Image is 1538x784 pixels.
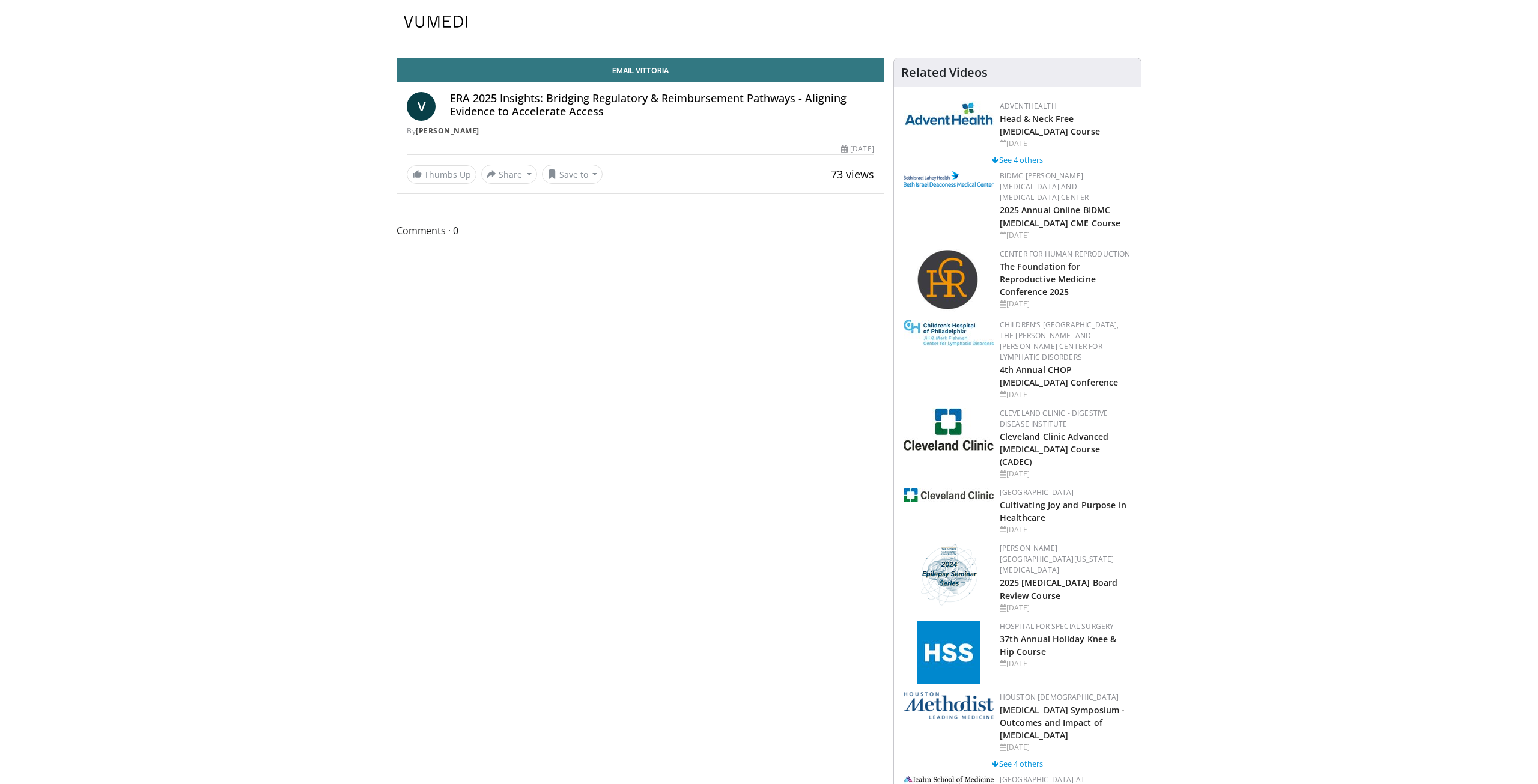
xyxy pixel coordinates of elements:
[917,249,980,312] img: c058e059-5986-4522-8e32-16b7599f4943.png.150x105_q85_autocrop_double_scale_upscale_version-0.2.png
[407,92,436,121] a: V
[1000,431,1109,467] a: Cleveland Clinic Advanced [MEDICAL_DATA] Course (CADEC)
[397,223,884,239] span: Comments 0
[904,101,994,126] img: 5c3c682d-da39-4b33-93a5-b3fb6ba9580b.jpg.150x105_q85_autocrop_double_scale_upscale_version-0.2.jpg
[1000,389,1131,400] div: [DATE]
[1000,603,1131,613] div: [DATE]
[904,692,994,719] img: 5e4488cc-e109-4a4e-9fd9-73bb9237ee91.png.150x105_q85_autocrop_double_scale_upscale_version-0.2.png
[1000,230,1131,241] div: [DATE]
[1000,577,1118,601] a: 2025 [MEDICAL_DATA] Board Review Course
[397,58,884,82] a: Email Vittoria
[904,171,994,187] img: c96b19ec-a48b-46a9-9095-935f19585444.png.150x105_q85_autocrop_double_scale_upscale_version-0.2.png
[1000,249,1131,259] a: Center for Human Reproduction
[1000,633,1117,657] a: 37th Annual Holiday Knee & Hip Course
[1000,524,1131,535] div: [DATE]
[542,165,603,184] button: Save to
[992,154,1043,165] a: See 4 others
[1000,408,1108,429] a: Cleveland Clinic - Digestive Disease Institute
[1000,364,1119,388] a: 4th Annual CHOP [MEDICAL_DATA] Conference
[1000,320,1119,362] a: Children’s [GEOGRAPHIC_DATA], The [PERSON_NAME] and [PERSON_NAME] Center for Lymphatic Disorders
[1000,138,1131,149] div: [DATE]
[917,621,980,684] img: f5c2b4a9-8f32-47da-86a2-cd262eba5885.gif.150x105_q85_autocrop_double_scale_upscale_version-0.2.jpg
[1000,543,1114,575] a: [PERSON_NAME][GEOGRAPHIC_DATA][US_STATE][MEDICAL_DATA]
[1000,499,1126,523] a: Cultivating Joy and Purpose in Healthcare
[1000,621,1114,631] a: Hospital for Special Surgery
[904,408,994,451] img: 26c3db21-1732-4825-9e63-fd6a0021a399.jpg.150x105_q85_autocrop_double_scale_upscale_version-0.2.jpg
[1000,742,1131,753] div: [DATE]
[407,165,476,184] a: Thumbs Up
[904,320,994,346] img: ffa5faa8-5a43-44fb-9bed-3795f4b5ac57.jpg.150x105_q85_autocrop_double_scale_upscale_version-0.2.jpg
[404,16,467,28] img: VuMedi Logo
[1000,204,1121,228] a: 2025 Annual Online BIDMC [MEDICAL_DATA] CME Course
[992,758,1043,769] a: See 4 others
[450,92,874,118] h4: ERA 2025 Insights: Bridging Regulatory & Reimbursement Pathways - Aligning Evidence to Accelerate...
[1000,469,1131,479] div: [DATE]
[1000,101,1057,111] a: AdventHealth
[1000,658,1131,669] div: [DATE]
[916,543,981,606] img: 76bc84c6-69a7-4c34-b56c-bd0b7f71564d.png.150x105_q85_autocrop_double_scale_upscale_version-0.2.png
[904,488,994,502] img: 1ef99228-8384-4f7a-af87-49a18d542794.png.150x105_q85_autocrop_double_scale_upscale_version-0.2.jpg
[1000,299,1131,309] div: [DATE]
[901,65,988,80] h4: Related Videos
[1000,692,1119,702] a: Houston [DEMOGRAPHIC_DATA]
[1000,261,1096,297] a: The Foundation for Reproductive Medicine Conference 2025
[1000,113,1100,137] a: Head & Neck Free [MEDICAL_DATA] Course
[841,144,874,154] div: [DATE]
[481,165,537,184] button: Share
[1000,171,1089,202] a: BIDMC [PERSON_NAME][MEDICAL_DATA] and [MEDICAL_DATA] Center
[1000,704,1125,741] a: [MEDICAL_DATA] Symposium - Outcomes and Impact of [MEDICAL_DATA]
[1000,487,1074,497] a: [GEOGRAPHIC_DATA]
[831,167,874,181] span: 73 views
[407,126,874,136] div: By
[416,126,479,136] a: [PERSON_NAME]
